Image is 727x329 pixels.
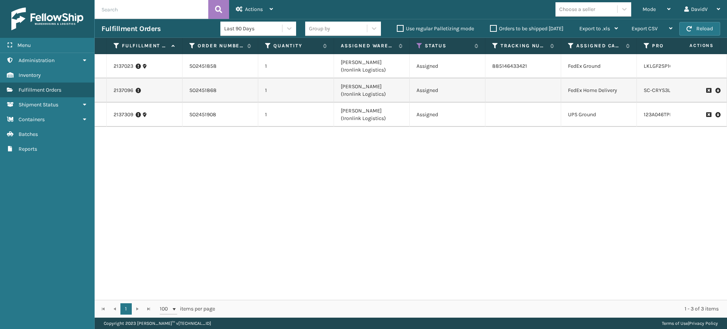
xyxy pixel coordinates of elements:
[644,111,672,118] a: 123A046TPE
[122,42,168,49] label: Fulfillment Order Id
[114,62,133,70] a: 2137023
[160,305,171,313] span: 100
[19,146,37,152] span: Reports
[19,72,41,78] span: Inventory
[120,303,132,315] a: 1
[334,54,410,78] td: [PERSON_NAME] (Ironlink Logistics)
[579,25,610,32] span: Export to .xls
[104,318,211,329] p: Copyright 2023 [PERSON_NAME]™ v [TECHNICAL_ID]
[341,42,395,49] label: Assigned Warehouse
[492,63,527,69] a: 885146433421
[644,63,687,69] a: LKLGF2SP1GU3051
[19,101,58,108] span: Shipment Status
[226,305,719,313] div: 1 - 3 of 3 items
[643,6,656,12] span: Mode
[410,78,485,103] td: Assigned
[490,25,563,32] label: Orders to be shipped [DATE]
[309,25,330,33] div: Group by
[662,321,688,326] a: Terms of Use
[410,54,485,78] td: Assigned
[183,78,258,103] td: SO2451868
[19,57,55,64] span: Administration
[19,87,61,93] span: Fulfillment Orders
[258,78,334,103] td: 1
[706,112,711,117] i: Request to Be Cancelled
[689,321,718,326] a: Privacy Policy
[101,24,161,33] h3: Fulfillment Orders
[258,103,334,127] td: 1
[666,39,718,52] span: Actions
[160,303,215,315] span: items per page
[425,42,471,49] label: Status
[662,318,718,329] div: |
[576,42,622,49] label: Assigned Carrier Service
[410,103,485,127] td: Assigned
[258,54,334,78] td: 1
[561,78,637,103] td: FedEx Home Delivery
[114,111,133,119] a: 2137309
[397,25,474,32] label: Use regular Palletizing mode
[559,5,595,13] div: Choose a seller
[183,103,258,127] td: SO2451908
[19,131,38,137] span: Batches
[183,54,258,78] td: SO2451858
[715,111,720,119] i: Pull Label
[679,22,720,36] button: Reload
[198,42,243,49] label: Order Number
[273,42,319,49] label: Quantity
[652,42,698,49] label: Product SKU
[561,103,637,127] td: UPS Ground
[632,25,658,32] span: Export CSV
[706,88,711,93] i: Request to Be Cancelled
[334,78,410,103] td: [PERSON_NAME] (Ironlink Logistics)
[19,116,45,123] span: Containers
[561,54,637,78] td: FedEx Ground
[644,87,685,94] a: SC-CRYS3LU2012
[715,87,720,94] i: Pull Label
[17,42,31,48] span: Menu
[245,6,263,12] span: Actions
[114,87,133,94] a: 2137096
[224,25,283,33] div: Last 90 Days
[334,103,410,127] td: [PERSON_NAME] (Ironlink Logistics)
[11,8,83,30] img: logo
[501,42,546,49] label: Tracking Number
